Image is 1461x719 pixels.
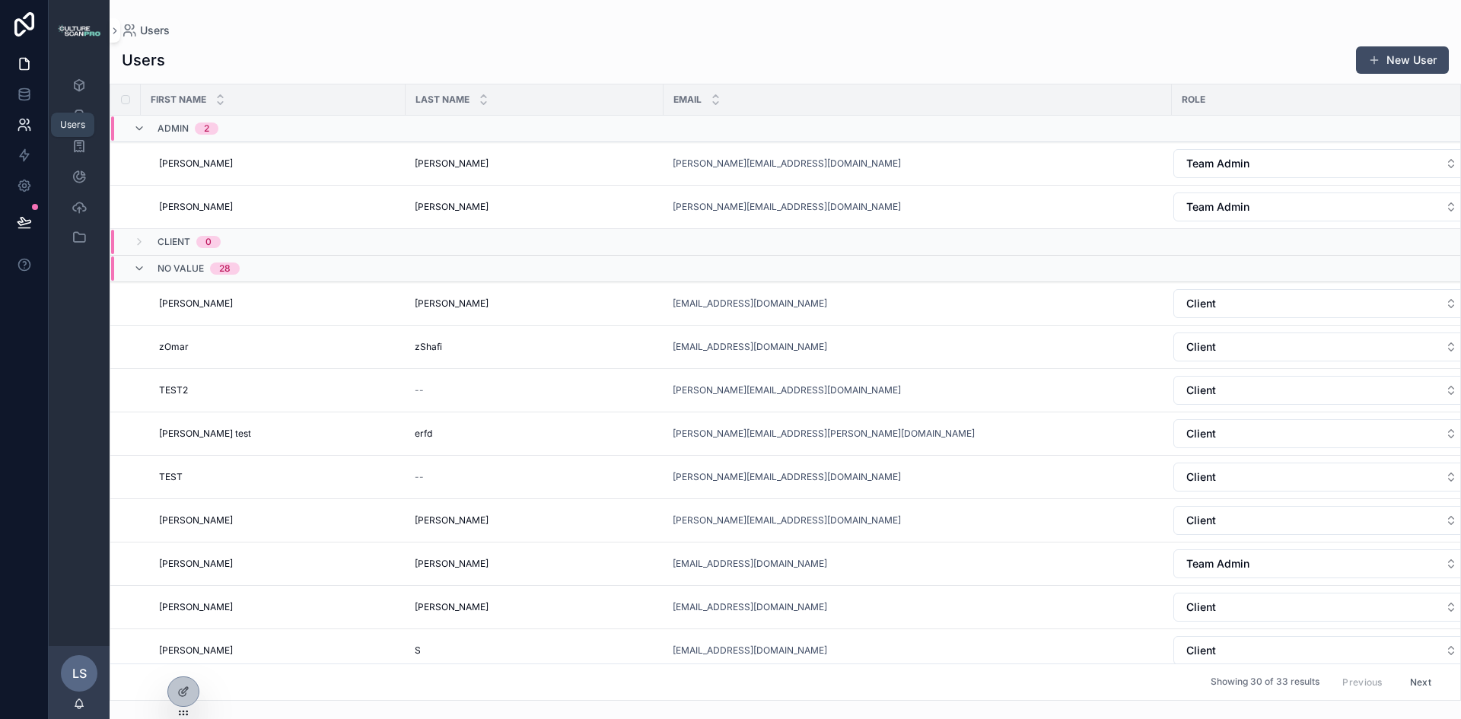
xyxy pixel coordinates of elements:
[415,297,489,310] span: [PERSON_NAME]
[1186,383,1216,398] span: Client
[673,384,901,396] a: [PERSON_NAME][EMAIL_ADDRESS][DOMAIN_NAME]
[673,514,1163,527] a: [PERSON_NAME][EMAIL_ADDRESS][DOMAIN_NAME]
[159,601,396,613] a: [PERSON_NAME]
[1186,556,1249,571] span: Team Admin
[415,601,489,613] span: [PERSON_NAME]
[159,471,396,483] a: TEST
[673,644,827,657] a: [EMAIL_ADDRESS][DOMAIN_NAME]
[49,61,110,271] div: scrollable content
[415,471,424,483] span: --
[415,471,654,483] a: --
[415,558,654,570] a: [PERSON_NAME]
[159,201,396,213] a: [PERSON_NAME]
[158,262,204,275] span: No value
[673,558,1163,570] a: [EMAIL_ADDRESS][DOMAIN_NAME]
[1186,643,1216,658] span: Client
[673,157,1163,170] a: [PERSON_NAME][EMAIL_ADDRESS][DOMAIN_NAME]
[673,157,901,170] a: [PERSON_NAME][EMAIL_ADDRESS][DOMAIN_NAME]
[204,122,209,135] div: 2
[415,157,654,170] a: [PERSON_NAME]
[159,601,233,613] span: [PERSON_NAME]
[159,428,396,440] a: [PERSON_NAME] test
[673,644,1163,657] a: [EMAIL_ADDRESS][DOMAIN_NAME]
[159,428,251,440] span: [PERSON_NAME] test
[159,297,233,310] span: [PERSON_NAME]
[415,644,654,657] a: S
[673,341,827,353] a: [EMAIL_ADDRESS][DOMAIN_NAME]
[205,236,212,248] div: 0
[415,601,654,613] a: [PERSON_NAME]
[673,297,1163,310] a: [EMAIL_ADDRESS][DOMAIN_NAME]
[159,471,183,483] span: TEST
[159,384,188,396] span: TEST2
[159,644,233,657] span: [PERSON_NAME]
[673,384,1163,396] a: [PERSON_NAME][EMAIL_ADDRESS][DOMAIN_NAME]
[158,122,189,135] span: Admin
[159,341,396,353] a: zOmar
[159,157,396,170] a: [PERSON_NAME]
[673,201,1163,213] a: [PERSON_NAME][EMAIL_ADDRESS][DOMAIN_NAME]
[1186,469,1216,485] span: Client
[415,644,421,657] span: S
[1186,199,1249,215] span: Team Admin
[673,428,1163,440] a: [PERSON_NAME][EMAIL_ADDRESS][PERSON_NAME][DOMAIN_NAME]
[673,514,901,527] a: [PERSON_NAME][EMAIL_ADDRESS][DOMAIN_NAME]
[1186,296,1216,311] span: Client
[673,471,901,483] a: [PERSON_NAME][EMAIL_ADDRESS][DOMAIN_NAME]
[415,558,489,570] span: [PERSON_NAME]
[673,94,702,106] span: Email
[415,428,432,440] span: erfd
[673,297,827,310] a: [EMAIL_ADDRESS][DOMAIN_NAME]
[158,236,190,248] span: Client
[415,514,489,527] span: [PERSON_NAME]
[1399,670,1442,694] button: Next
[159,644,396,657] a: [PERSON_NAME]
[415,297,654,310] a: [PERSON_NAME]
[1186,600,1216,615] span: Client
[159,157,233,170] span: [PERSON_NAME]
[415,341,442,353] span: zShafi
[60,119,85,131] div: Users
[1186,426,1216,441] span: Client
[415,94,469,106] span: Last name
[1356,46,1449,74] button: New User
[151,94,206,106] span: First name
[415,157,489,170] span: [PERSON_NAME]
[1182,94,1205,106] span: Role
[72,664,87,682] span: LS
[673,471,1163,483] a: [PERSON_NAME][EMAIL_ADDRESS][DOMAIN_NAME]
[415,428,654,440] a: erfd
[159,297,396,310] a: [PERSON_NAME]
[159,384,396,396] a: TEST2
[415,341,654,353] a: zShafi
[415,201,654,213] a: [PERSON_NAME]
[1186,339,1216,355] span: Client
[673,601,1163,613] a: [EMAIL_ADDRESS][DOMAIN_NAME]
[415,514,654,527] a: [PERSON_NAME]
[673,201,901,213] a: [PERSON_NAME][EMAIL_ADDRESS][DOMAIN_NAME]
[159,558,233,570] span: [PERSON_NAME]
[1186,156,1249,171] span: Team Admin
[673,428,975,440] a: [PERSON_NAME][EMAIL_ADDRESS][PERSON_NAME][DOMAIN_NAME]
[415,384,424,396] span: --
[159,341,189,353] span: zOmar
[673,601,827,613] a: [EMAIL_ADDRESS][DOMAIN_NAME]
[673,558,827,570] a: [EMAIL_ADDRESS][DOMAIN_NAME]
[219,262,231,275] div: 28
[159,514,233,527] span: [PERSON_NAME]
[415,384,654,396] a: --
[159,201,233,213] span: [PERSON_NAME]
[122,23,170,38] a: Users
[140,23,170,38] span: Users
[1186,513,1216,528] span: Client
[415,201,489,213] span: [PERSON_NAME]
[1211,676,1319,689] span: Showing 30 of 33 results
[58,24,100,37] img: App logo
[159,514,396,527] a: [PERSON_NAME]
[673,341,1163,353] a: [EMAIL_ADDRESS][DOMAIN_NAME]
[159,558,396,570] a: [PERSON_NAME]
[122,49,165,71] h1: Users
